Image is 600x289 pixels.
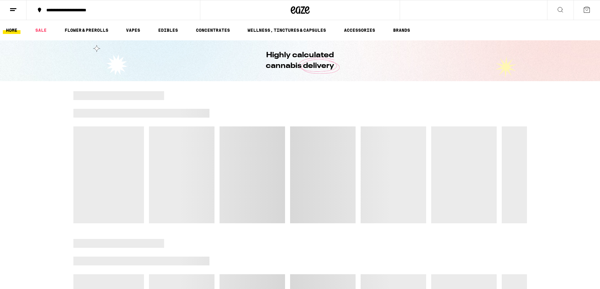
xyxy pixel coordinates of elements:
[155,26,181,34] a: EDIBLES
[32,26,50,34] a: SALE
[341,26,378,34] a: ACCESSORIES
[123,26,143,34] a: VAPES
[193,26,233,34] a: CONCENTRATES
[244,26,329,34] a: WELLNESS, TINCTURES & CAPSULES
[248,50,352,71] h1: Highly calculated cannabis delivery
[61,26,111,34] a: FLOWER & PREROLLS
[390,26,413,34] a: BRANDS
[3,26,20,34] a: HOME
